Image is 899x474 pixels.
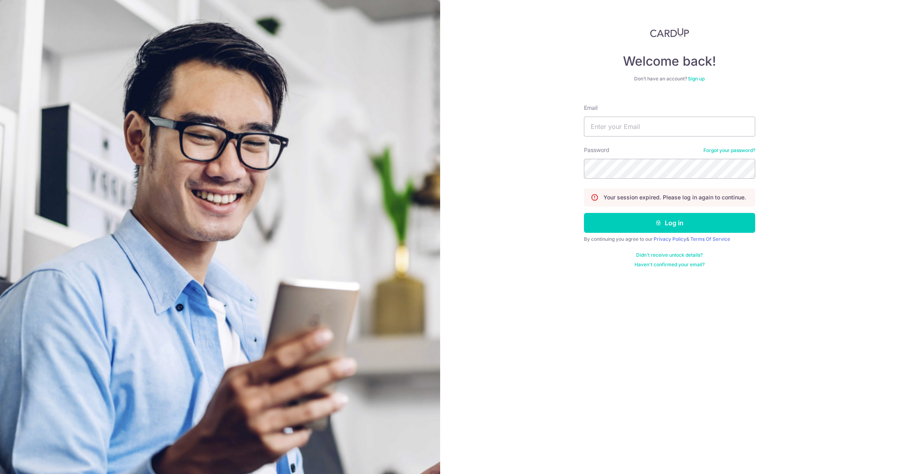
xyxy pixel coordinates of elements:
[690,236,730,242] a: Terms Of Service
[688,76,705,82] a: Sign up
[584,146,609,154] label: Password
[584,213,755,233] button: Log in
[654,236,686,242] a: Privacy Policy
[703,147,755,154] a: Forgot your password?
[584,53,755,69] h4: Welcome back!
[603,193,746,201] p: Your session expired. Please log in again to continue.
[584,104,597,112] label: Email
[584,117,755,137] input: Enter your Email
[636,252,703,258] a: Didn't receive unlock details?
[584,76,755,82] div: Don’t have an account?
[650,28,689,37] img: CardUp Logo
[635,261,705,268] a: Haven't confirmed your email?
[584,236,755,242] div: By continuing you agree to our &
